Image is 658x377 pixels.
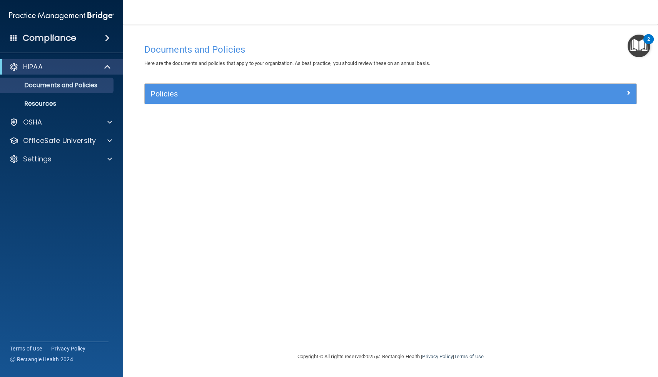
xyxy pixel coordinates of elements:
p: Settings [23,154,52,164]
span: Ⓒ Rectangle Health 2024 [10,355,73,363]
button: Open Resource Center, 2 new notifications [628,35,650,57]
a: Terms of Use [10,345,42,352]
iframe: Drift Widget Chat Controller [620,324,649,353]
h4: Documents and Policies [144,45,637,55]
a: OfficeSafe University [9,136,112,145]
img: PMB logo [9,8,114,23]
p: Resources [5,100,110,108]
a: OSHA [9,118,112,127]
a: Policies [150,88,631,100]
p: Documents and Policies [5,81,110,89]
a: Terms of Use [454,354,484,359]
a: Privacy Policy [51,345,86,352]
p: HIPAA [23,62,43,71]
h5: Policies [150,90,508,98]
div: Copyright © All rights reserved 2025 @ Rectangle Health | | [250,344,531,369]
p: OSHA [23,118,42,127]
p: OfficeSafe University [23,136,96,145]
h4: Compliance [23,33,76,43]
a: Settings [9,154,112,164]
span: Here are the documents and policies that apply to your organization. As best practice, you should... [144,60,430,66]
a: HIPAA [9,62,112,71]
a: Privacy Policy [422,354,453,359]
div: 2 [647,39,650,49]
